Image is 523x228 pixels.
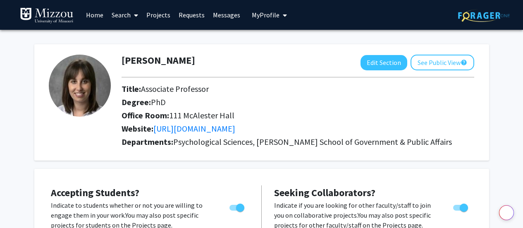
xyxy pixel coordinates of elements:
[122,110,474,120] h2: Office Room:
[122,55,195,67] h1: [PERSON_NAME]
[361,55,407,70] button: Edit Section
[458,9,510,22] img: ForagerOne Logo
[151,97,166,107] span: PhD
[173,137,452,147] span: Psychological Sciences, [PERSON_NAME] School of Government & Public Affairs
[209,0,244,29] a: Messages
[122,84,474,94] h2: Title:
[107,0,142,29] a: Search
[226,200,249,213] div: Toggle
[274,186,375,199] span: Seeking Collaborators?
[461,58,467,67] mat-icon: help
[122,97,474,107] h2: Degree:
[169,110,234,120] span: 111 McAlester Hall
[450,200,473,213] div: Toggle
[82,0,107,29] a: Home
[122,124,474,134] h2: Website:
[115,137,480,147] h2: Departments:
[20,7,74,24] img: University of Missouri Logo
[142,0,174,29] a: Projects
[51,186,139,199] span: Accepting Students?
[252,11,279,19] span: My Profile
[141,84,209,94] span: Associate Professor
[153,123,235,134] a: Opens in a new tab
[174,0,209,29] a: Requests
[411,55,474,70] button: See Public View
[49,55,111,117] img: Profile Picture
